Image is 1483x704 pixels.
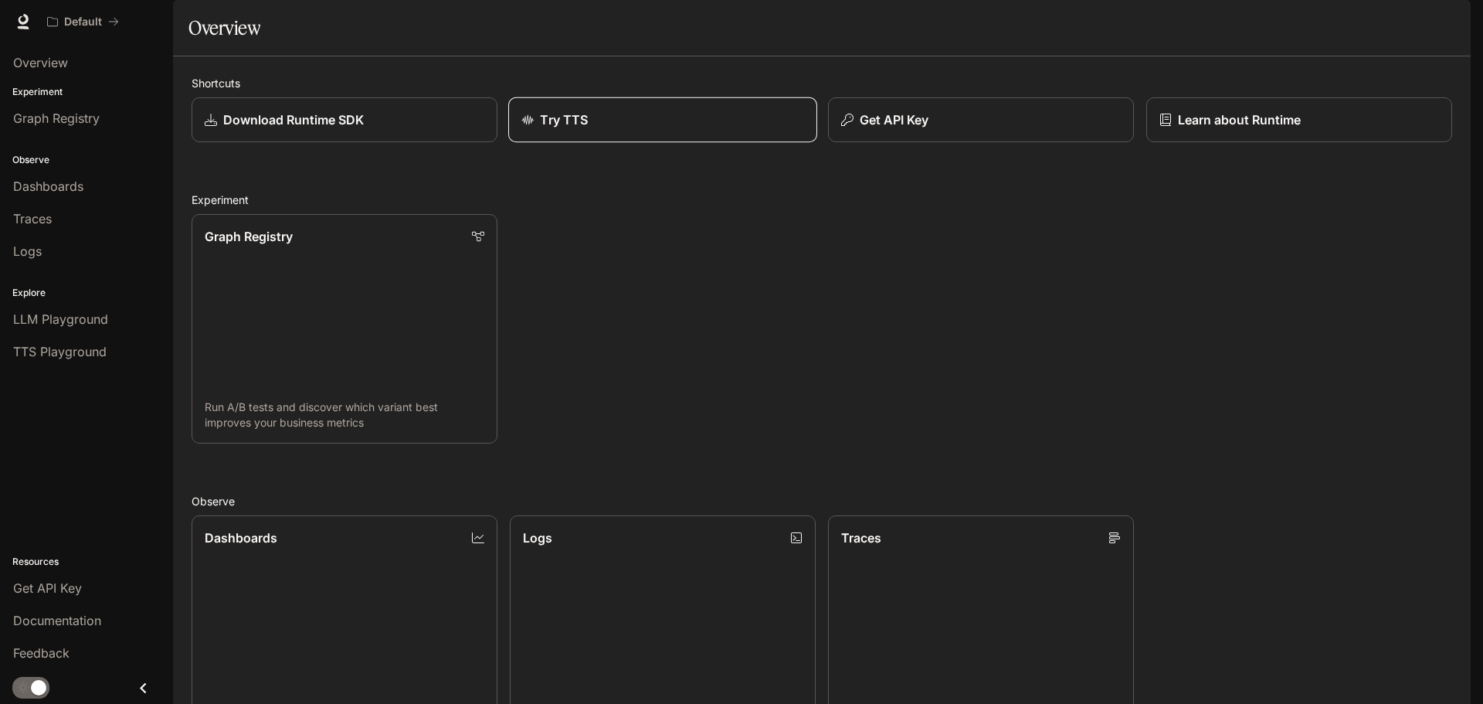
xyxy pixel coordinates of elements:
[508,97,817,143] a: Try TTS
[205,400,484,430] p: Run A/B tests and discover which variant best improves your business metrics
[1178,111,1301,129] p: Learn about Runtime
[192,493,1452,509] h2: Observe
[192,97,497,142] a: Download Runtime SDK
[205,227,293,246] p: Graph Registry
[223,111,364,129] p: Download Runtime SDK
[540,111,588,129] p: Try TTS
[40,6,126,37] button: All workspaces
[205,529,277,547] p: Dashboards
[523,529,552,547] p: Logs
[828,97,1134,142] button: Get API Key
[192,214,497,444] a: Graph RegistryRun A/B tests and discover which variant best improves your business metrics
[192,75,1452,91] h2: Shortcuts
[188,12,260,43] h1: Overview
[192,192,1452,208] h2: Experiment
[1146,97,1452,142] a: Learn about Runtime
[860,111,928,129] p: Get API Key
[64,15,102,29] p: Default
[841,529,881,547] p: Traces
